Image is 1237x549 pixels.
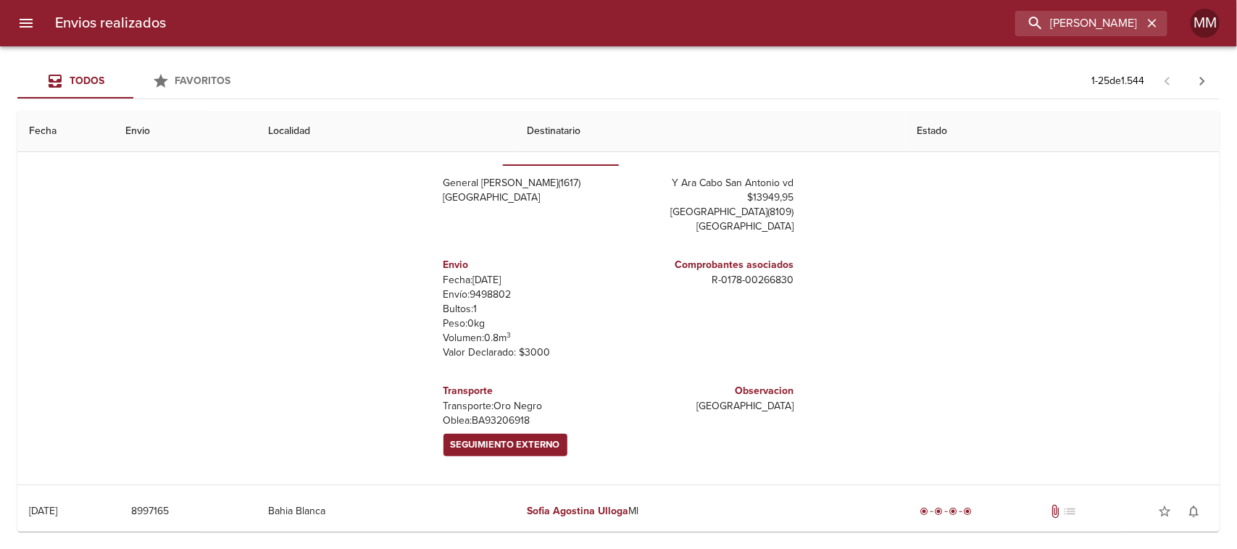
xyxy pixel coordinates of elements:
td: Bahia Blanca [257,485,515,537]
p: [GEOGRAPHIC_DATA] [443,190,613,205]
button: menu [9,6,43,41]
th: Destinatario [515,111,906,152]
p: Bultos: 1 [443,302,613,317]
sup: 3 [507,330,512,340]
button: 8997165 [125,498,175,525]
span: notifications_none [1186,504,1201,519]
input: buscar [1015,11,1143,36]
p: Oblea: BA93206918 [443,414,613,428]
button: Agregar a favoritos [1150,497,1179,526]
a: Seguimiento Externo [443,434,567,456]
p: Peso: 0 kg [443,317,613,331]
h6: Observacion [625,383,794,399]
p: [GEOGRAPHIC_DATA] ( 8109 ) [625,205,794,219]
div: Entregado [917,504,975,519]
em: Ulloga [598,505,628,517]
th: Localidad [257,111,515,152]
p: [GEOGRAPHIC_DATA] [625,399,794,414]
p: R - 0178 - 00266830 [625,273,794,288]
th: Envio [114,111,257,152]
th: Fecha [17,111,114,152]
h6: Envio [443,257,613,273]
h6: Comprobantes asociados [625,257,794,273]
span: Todos [70,75,104,87]
p: Volumen: 0.8 m [443,331,613,345]
span: Favoritos [175,75,231,87]
h6: Transporte [443,383,613,399]
button: Activar notificaciones [1179,497,1208,526]
p: Albatros 27 452 27 , [PERSON_NAME] Y Ara Cabo San Antonio vd $13949,95 [625,162,794,205]
span: radio_button_checked [935,507,944,516]
p: Envío: 9498802 [443,288,613,302]
span: radio_button_checked [949,507,958,516]
p: [GEOGRAPHIC_DATA] [625,219,794,234]
span: Seguimiento Externo [451,437,560,453]
p: Transporte: Oro Negro [443,399,613,414]
div: [DATE] [29,505,57,517]
em: Sofia [527,505,550,517]
span: Pagina anterior [1150,73,1185,88]
em: Agostina [553,505,595,517]
span: radio_button_checked [920,507,929,516]
td: Ml [515,485,906,537]
span: star_border [1157,504,1172,519]
span: No tiene pedido asociado [1062,504,1077,519]
span: radio_button_checked [964,507,972,516]
div: MM [1191,9,1220,38]
p: Fecha: [DATE] [443,273,613,288]
h6: Envios realizados [55,12,166,35]
p: General [PERSON_NAME] ( 1617 ) [443,176,613,190]
p: Valor Declarado: $ 3000 [443,345,613,360]
span: Pagina siguiente [1185,64,1220,99]
span: 8997165 [131,503,169,521]
div: Tabs Envios [17,64,249,99]
div: Abrir información de usuario [1191,9,1220,38]
p: 1 - 25 de 1.544 [1091,74,1144,88]
span: Tiene documentos adjuntos [1048,504,1062,519]
th: Estado [906,111,1220,152]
